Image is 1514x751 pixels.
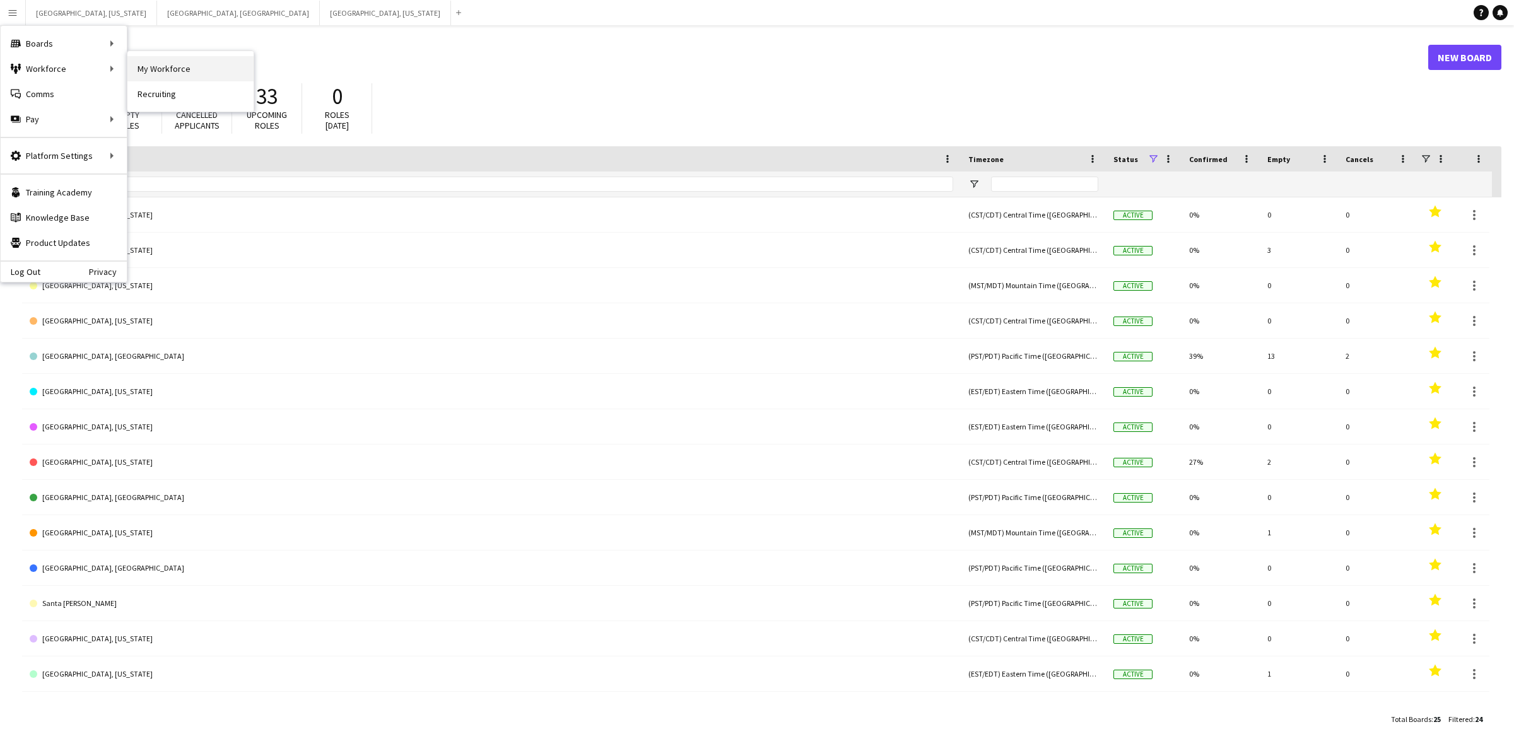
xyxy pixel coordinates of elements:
div: 0 [1260,268,1338,303]
div: (CST/CDT) Central Time ([GEOGRAPHIC_DATA] & [GEOGRAPHIC_DATA]) [961,233,1106,267]
div: (PST/PDT) Pacific Time ([GEOGRAPHIC_DATA] & [GEOGRAPHIC_DATA]) [961,480,1106,515]
span: Active [1113,634,1153,644]
div: (EST/EDT) Eastern Time ([GEOGRAPHIC_DATA] & [GEOGRAPHIC_DATA]) [961,374,1106,409]
span: Active [1113,528,1153,538]
div: (EST/EDT) Eastern Time ([GEOGRAPHIC_DATA] & [GEOGRAPHIC_DATA]) [961,409,1106,444]
div: 0 [1338,409,1416,444]
div: (MST/MDT) Mountain Time ([GEOGRAPHIC_DATA] & [GEOGRAPHIC_DATA]) [961,268,1106,303]
div: 0 [1338,656,1416,691]
div: (MST/MDT) Mountain Time ([GEOGRAPHIC_DATA] & [GEOGRAPHIC_DATA]) [961,515,1106,550]
div: 0% [1182,586,1260,620]
input: Board name Filter Input [52,177,953,192]
span: Active [1113,458,1153,467]
div: 39% [1182,339,1260,373]
div: 0% [1182,233,1260,267]
span: Active [1113,281,1153,291]
span: Status [1113,154,1138,164]
a: Santa [PERSON_NAME] [30,586,953,621]
input: Timezone Filter Input [991,177,1098,192]
a: [GEOGRAPHIC_DATA], [GEOGRAPHIC_DATA] [30,339,953,374]
div: Platform Settings [1,143,127,168]
div: 1 [1260,656,1338,691]
span: Active [1113,352,1153,361]
div: 0% [1182,409,1260,444]
div: 0 [1260,480,1338,515]
div: 3 [1260,233,1338,267]
span: Filtered [1448,714,1473,724]
div: 0% [1182,550,1260,585]
span: Active [1113,387,1153,397]
div: 2 [1260,445,1338,479]
div: 0 [1338,268,1416,303]
a: My Workforce [127,56,254,81]
div: 0 [1260,197,1338,232]
button: [GEOGRAPHIC_DATA], [US_STATE] [26,1,157,25]
a: [GEOGRAPHIC_DATA], [US_STATE] [30,303,953,339]
div: 0 [1338,480,1416,515]
a: [GEOGRAPHIC_DATA], [US_STATE] [30,445,953,480]
span: Cancelled applicants [175,109,220,131]
span: Total Boards [1391,714,1431,724]
div: 0 [1338,374,1416,409]
a: Product Updates [1,230,127,255]
div: 0% [1182,374,1260,409]
div: Boards [1,31,127,56]
span: Confirmed [1189,154,1228,164]
a: [GEOGRAPHIC_DATA], [GEOGRAPHIC_DATA] [30,550,953,586]
span: 25 [1433,714,1441,724]
div: 13 [1260,339,1338,373]
span: 0 [332,83,343,110]
a: [GEOGRAPHIC_DATA], [GEOGRAPHIC_DATA] [30,692,953,727]
div: 0 [1260,550,1338,585]
span: Timezone [968,154,1004,164]
a: [GEOGRAPHIC_DATA], [US_STATE] [30,621,953,656]
a: Privacy [89,267,127,277]
a: New Board [1428,45,1501,70]
span: Upcoming roles [247,109,287,131]
div: 0 [1338,692,1416,726]
div: 0 [1260,374,1338,409]
a: [GEOGRAPHIC_DATA], [US_STATE] [30,409,953,445]
span: Empty [1267,154,1290,164]
button: [GEOGRAPHIC_DATA], [US_STATE] [320,1,451,25]
div: 0% [1182,268,1260,303]
div: 0 [1338,621,1416,656]
span: Active [1113,670,1153,679]
div: (CST/CDT) Central Time ([GEOGRAPHIC_DATA] & [GEOGRAPHIC_DATA]) [961,445,1106,479]
div: (CST/CDT) Central Time ([GEOGRAPHIC_DATA] & [GEOGRAPHIC_DATA]) [961,197,1106,232]
div: (PST/PDT) Pacific Time ([GEOGRAPHIC_DATA] & [GEOGRAPHIC_DATA]) [961,550,1106,585]
div: 1 [1260,515,1338,550]
a: Comms [1,81,127,107]
span: Active [1113,493,1153,503]
span: Active [1113,317,1153,326]
div: 0 [1260,409,1338,444]
a: Knowledge Base [1,205,127,230]
span: Cancels [1346,154,1373,164]
div: 27% [1182,445,1260,479]
div: 0 [1338,550,1416,585]
span: Active [1113,246,1153,255]
div: 0% [1182,621,1260,656]
h1: Boards [22,48,1428,67]
div: 0% [1182,515,1260,550]
div: 2 [1338,339,1416,373]
span: Active [1113,599,1153,608]
div: 0 [1338,303,1416,338]
a: [GEOGRAPHIC_DATA], [US_STATE] [30,268,953,303]
div: 0 [1338,233,1416,267]
div: (CST/CDT) Central Time ([GEOGRAPHIC_DATA] & [GEOGRAPHIC_DATA]) [961,621,1106,656]
span: Active [1113,422,1153,432]
div: 0% [1182,656,1260,691]
a: [GEOGRAPHIC_DATA], [US_STATE] [30,233,953,268]
a: [GEOGRAPHIC_DATA], [US_STATE] [30,197,953,233]
a: Training Academy [1,180,127,205]
div: : [1448,707,1482,731]
div: 0 [1338,445,1416,479]
div: (PST/PDT) Pacific Time ([GEOGRAPHIC_DATA] & [GEOGRAPHIC_DATA]) [961,339,1106,373]
div: 0 [1260,692,1338,726]
div: 0 [1338,197,1416,232]
div: 0% [1182,303,1260,338]
div: (CST/CDT) Central Time ([GEOGRAPHIC_DATA] & [GEOGRAPHIC_DATA]) [961,303,1106,338]
div: 0 [1338,586,1416,620]
div: 0 [1338,515,1416,550]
